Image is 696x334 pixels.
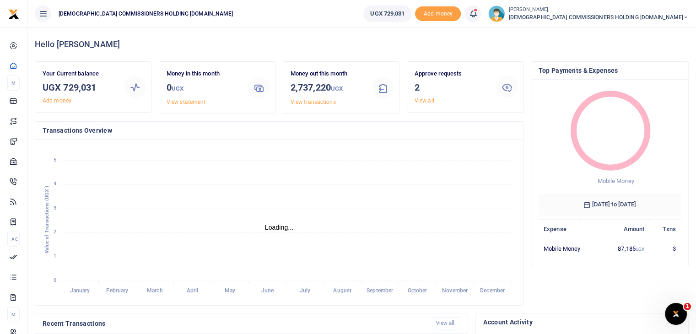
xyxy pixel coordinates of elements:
[665,303,687,325] iframe: Intercom live chat
[480,287,505,294] tspan: December
[601,219,650,239] th: Amount
[442,287,468,294] tspan: November
[43,69,117,79] p: Your Current balance
[601,239,650,258] td: 87,185
[261,287,274,294] tspan: June
[7,232,20,247] li: Ac
[7,75,20,91] li: M
[370,9,405,18] span: UGX 729,031
[167,69,241,79] p: Money in this month
[649,219,681,239] th: Txns
[636,247,644,252] small: UGX
[539,239,601,258] td: Mobile Money
[508,13,689,22] span: [DEMOGRAPHIC_DATA] COMMISSIONERS HOLDING [DOMAIN_NAME]
[35,39,689,49] h4: Hello [PERSON_NAME]
[331,85,343,92] small: UGX
[187,287,199,294] tspan: April
[172,85,183,92] small: UGX
[415,6,461,22] span: Add money
[415,81,489,94] h3: 2
[8,9,19,20] img: logo-small
[291,81,365,96] h3: 2,737,220
[8,10,19,17] a: logo-small logo-large logo-large
[488,5,689,22] a: profile-user [PERSON_NAME] [DEMOGRAPHIC_DATA] COMMISSIONERS HOLDING [DOMAIN_NAME]
[70,287,90,294] tspan: January
[539,194,681,215] h6: [DATE] to [DATE]
[54,277,56,283] tspan: 0
[649,239,681,258] td: 3
[167,81,241,96] h3: 0
[55,10,237,18] span: [DEMOGRAPHIC_DATA] COMMISSIONERS HOLDING [DOMAIN_NAME]
[43,81,117,94] h3: UGX 729,031
[415,6,461,22] li: Toup your wallet
[415,97,434,104] a: View all
[488,5,505,22] img: profile-user
[415,69,489,79] p: Approve requests
[54,205,56,211] tspan: 3
[483,317,681,327] h4: Account Activity
[508,6,689,14] small: [PERSON_NAME]
[225,287,235,294] tspan: May
[291,99,336,105] a: View transactions
[539,219,601,239] th: Expense
[54,253,56,259] tspan: 1
[106,287,128,294] tspan: February
[265,224,294,231] text: Loading...
[299,287,310,294] tspan: July
[360,5,415,22] li: Wallet ballance
[367,287,394,294] tspan: September
[363,5,411,22] a: UGX 729,031
[147,287,163,294] tspan: March
[44,186,50,254] text: Value of Transactions (UGX )
[43,318,425,329] h4: Recent Transactions
[684,303,691,310] span: 1
[54,157,56,163] tspan: 5
[54,229,56,235] tspan: 2
[408,287,428,294] tspan: October
[54,181,56,187] tspan: 4
[539,65,681,75] h4: Top Payments & Expenses
[291,69,365,79] p: Money out this month
[415,10,461,16] a: Add money
[167,99,205,105] a: View statement
[333,287,351,294] tspan: August
[432,317,461,329] a: View all
[43,125,516,135] h4: Transactions Overview
[7,307,20,322] li: M
[597,178,634,184] span: Mobile Money
[43,97,71,104] a: Add money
